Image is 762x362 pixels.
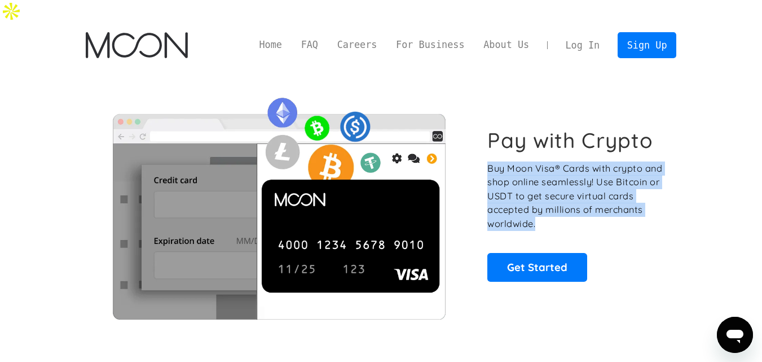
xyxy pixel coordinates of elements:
[487,128,653,153] h1: Pay with Crypto
[474,38,539,52] a: About Us
[86,32,188,58] img: Moon Logo
[292,38,328,52] a: FAQ
[487,162,664,231] p: Buy Moon Visa® Cards with crypto and shop online seamlessly! Use Bitcoin or USDT to get secure vi...
[487,253,587,281] a: Get Started
[86,90,472,319] img: Moon Cards let you spend your crypto anywhere Visa is accepted.
[86,32,188,58] a: home
[250,38,292,52] a: Home
[328,38,386,52] a: Careers
[556,33,609,58] a: Log In
[618,32,676,58] a: Sign Up
[386,38,474,52] a: For Business
[717,317,753,353] iframe: Button to launch messaging window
